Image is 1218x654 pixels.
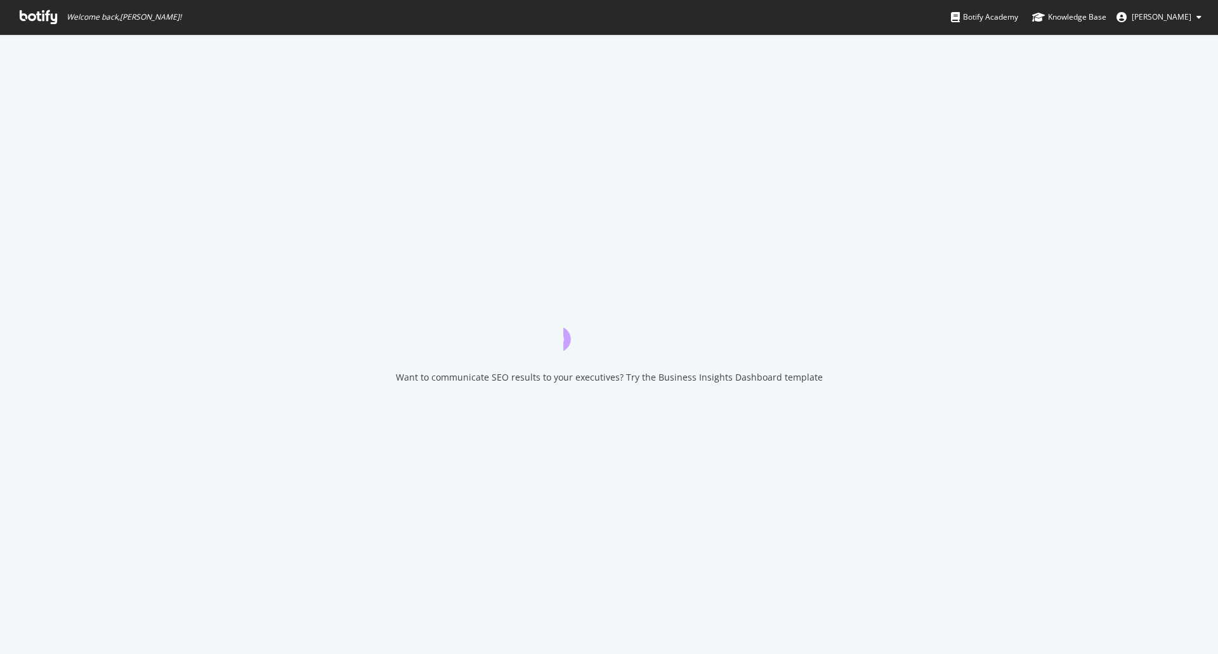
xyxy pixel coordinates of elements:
[563,305,655,351] div: animation
[1032,11,1106,23] div: Knowledge Base
[951,11,1018,23] div: Botify Academy
[396,371,823,384] div: Want to communicate SEO results to your executives? Try the Business Insights Dashboard template
[67,12,181,22] span: Welcome back, [PERSON_NAME] !
[1132,11,1191,22] span: Milosz Pekala
[1106,7,1212,27] button: [PERSON_NAME]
